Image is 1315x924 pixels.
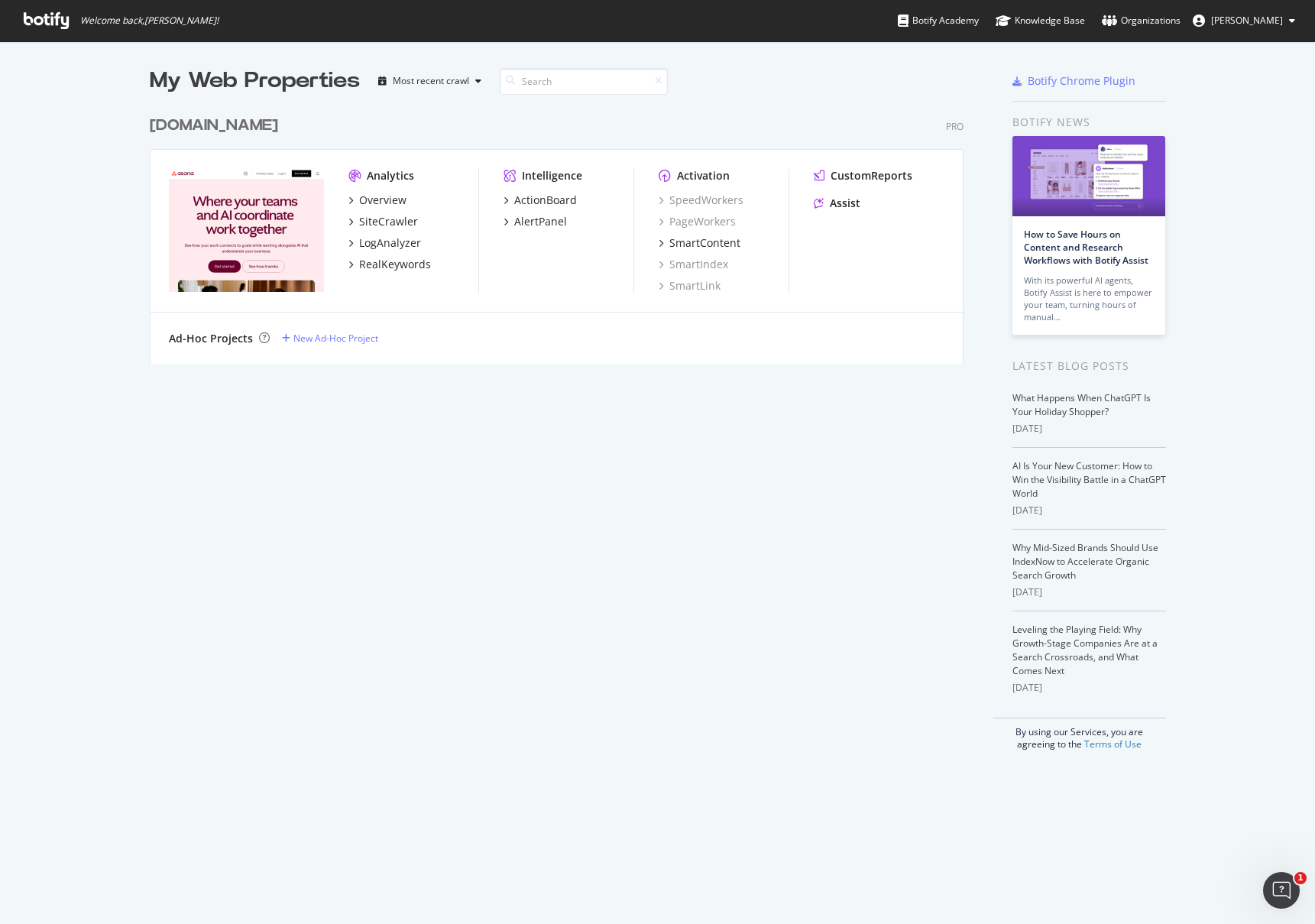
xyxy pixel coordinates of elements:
a: What Happens When ChatGPT Is Your Holiday Shopper? [1012,391,1151,418]
a: CustomReports [814,168,912,183]
a: Overview [348,193,406,208]
div: Botify news [1012,114,1166,131]
a: [DOMAIN_NAME] [150,115,284,137]
a: LogAnalyzer [348,235,421,251]
div: [DOMAIN_NAME] [150,115,278,137]
span: John Chung [1211,14,1283,27]
a: How to Save Hours on Content and Research Workflows with Botify Assist [1024,228,1148,267]
div: SmartContent [669,235,740,251]
a: Assist [814,196,860,211]
a: Terms of Use [1084,738,1142,751]
a: SmartIndex [659,257,728,272]
a: Why Mid-Sized Brands Should Use IndexNow to Accelerate Organic Search Growth [1012,541,1158,582]
a: Leveling the Playing Field: Why Growth-Stage Companies Are at a Search Crossroads, and What Comes... [1012,623,1158,677]
div: Analytics [367,168,414,183]
a: New Ad-Hoc Project [282,332,378,345]
div: AlertPanel [514,214,567,229]
div: CustomReports [831,168,912,183]
a: AI Is Your New Customer: How to Win the Visibility Battle in a ChatGPT World [1012,459,1166,500]
div: ActionBoard [514,193,577,208]
div: Most recent crawl [393,76,469,86]
div: RealKeywords [359,257,431,272]
a: ActionBoard [504,193,577,208]
div: Latest Blog Posts [1012,358,1166,374]
div: Botify Academy [898,13,979,28]
div: Knowledge Base [996,13,1085,28]
img: How to Save Hours on Content and Research Workflows with Botify Assist [1012,136,1165,216]
div: With its powerful AI agents, Botify Assist is here to empower your team, turning hours of manual… [1024,274,1154,323]
div: Pro [946,120,964,133]
div: LogAnalyzer [359,235,421,251]
div: Assist [830,196,860,211]
div: By using our Services, you are agreeing to the [993,718,1166,751]
div: [DATE] [1012,504,1166,517]
div: Activation [677,168,730,183]
a: PageWorkers [659,214,736,229]
button: Most recent crawl [372,69,487,93]
a: SmartContent [659,235,740,251]
a: AlertPanel [504,214,567,229]
div: Botify Chrome Plugin [1028,73,1135,89]
button: [PERSON_NAME] [1181,8,1307,33]
div: [DATE] [1012,681,1166,695]
div: Organizations [1102,13,1181,28]
a: SpeedWorkers [659,193,743,208]
div: Intelligence [522,168,582,183]
div: grid [150,96,976,364]
a: RealKeywords [348,257,431,272]
div: [DATE] [1012,585,1166,599]
div: SiteCrawler [359,214,418,229]
div: My Web Properties [150,66,360,96]
div: Ad-Hoc Projects [169,331,253,346]
a: Botify Chrome Plugin [1012,73,1135,89]
div: Overview [359,193,406,208]
a: SiteCrawler [348,214,418,229]
span: 1 [1294,872,1307,884]
a: SmartLink [659,278,721,293]
div: [DATE] [1012,422,1166,436]
span: Welcome back, [PERSON_NAME] ! [80,15,219,27]
img: www.asana.com [169,168,324,292]
iframe: Intercom live chat [1263,872,1300,909]
input: Search [500,68,668,95]
div: New Ad-Hoc Project [293,332,378,345]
